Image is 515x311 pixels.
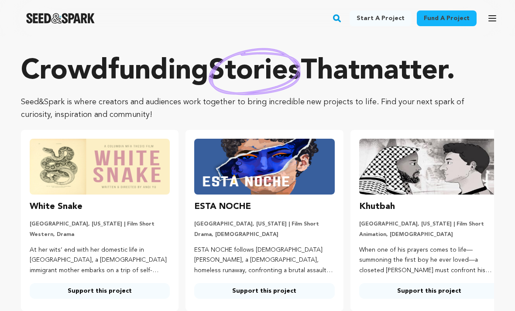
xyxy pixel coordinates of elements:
a: Seed&Spark Homepage [26,13,95,24]
a: Support this project [359,283,499,299]
span: matter [360,58,446,85]
p: ESTA NOCHE follows [DEMOGRAPHIC_DATA] [PERSON_NAME], a [DEMOGRAPHIC_DATA], homeless runaway, conf... [194,245,334,276]
p: [GEOGRAPHIC_DATA], [US_STATE] | Film Short [30,221,170,228]
h3: Khutbah [359,200,395,214]
p: Seed&Spark is where creators and audiences work together to bring incredible new projects to life... [21,96,494,121]
h3: ESTA NOCHE [194,200,251,214]
h3: White Snake [30,200,82,214]
img: White Snake image [30,139,170,195]
a: Support this project [194,283,334,299]
p: [GEOGRAPHIC_DATA], [US_STATE] | Film Short [359,221,499,228]
a: Fund a project [417,10,477,26]
p: Drama, [DEMOGRAPHIC_DATA] [194,231,334,238]
img: Khutbah image [359,139,499,195]
p: When one of his prayers comes to life—summoning the first boy he ever loved—a closeted [PERSON_NA... [359,245,499,276]
a: Start a project [350,10,412,26]
p: Animation, [DEMOGRAPHIC_DATA] [359,231,499,238]
p: Western, Drama [30,231,170,238]
p: At her wits’ end with her domestic life in [GEOGRAPHIC_DATA], a [DEMOGRAPHIC_DATA] immigrant moth... [30,245,170,276]
img: ESTA NOCHE image [194,139,334,195]
a: Support this project [30,283,170,299]
p: [GEOGRAPHIC_DATA], [US_STATE] | Film Short [194,221,334,228]
img: hand sketched image [209,48,301,96]
p: Crowdfunding that . [21,54,494,89]
img: Seed&Spark Logo Dark Mode [26,13,95,24]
